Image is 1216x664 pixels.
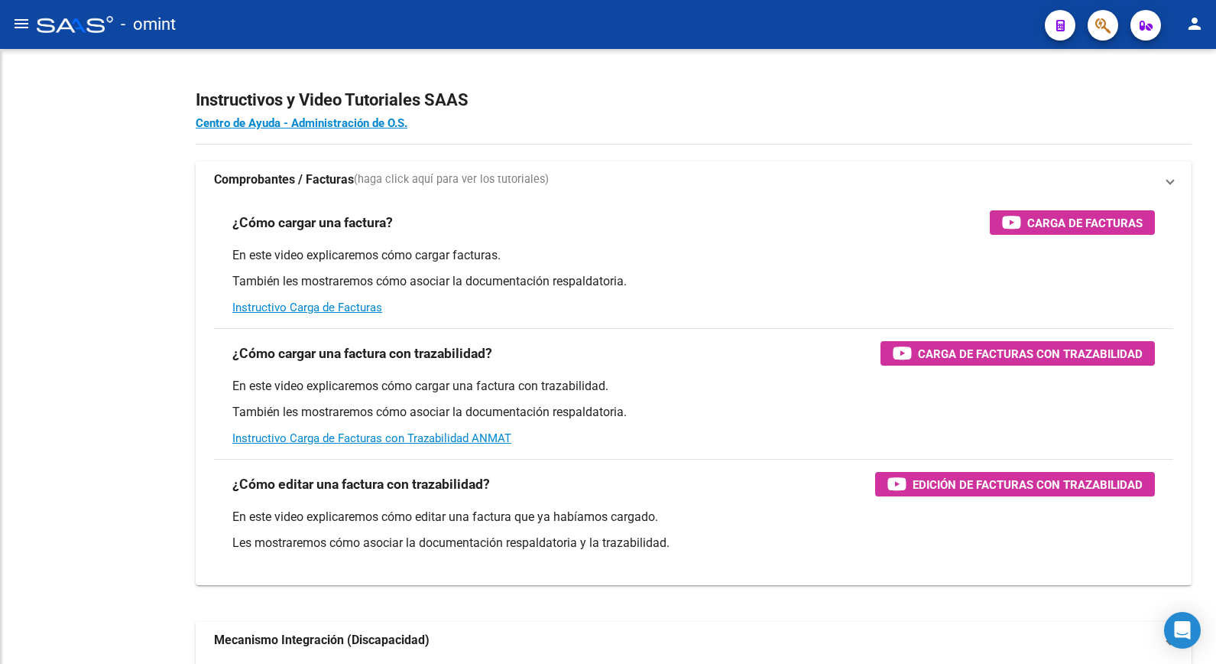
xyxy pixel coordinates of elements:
strong: Comprobantes / Facturas [214,171,354,188]
h3: ¿Cómo editar una factura con trazabilidad? [232,474,490,495]
button: Edición de Facturas con Trazabilidad [875,472,1155,496]
mat-expansion-panel-header: Mecanismo Integración (Discapacidad) [196,622,1192,659]
p: En este video explicaremos cómo editar una factura que ya habíamos cargado. [232,509,1155,526]
span: Carga de Facturas con Trazabilidad [918,344,1143,363]
span: - omint [121,8,176,41]
a: Centro de Ayuda - Administración de O.S. [196,116,407,130]
span: (haga click aquí para ver los tutoriales) [354,171,549,188]
h3: ¿Cómo cargar una factura con trazabilidad? [232,343,492,364]
p: Les mostraremos cómo asociar la documentación respaldatoria y la trazabilidad. [232,535,1155,552]
h3: ¿Cómo cargar una factura? [232,212,393,233]
a: Instructivo Carga de Facturas con Trazabilidad ANMAT [232,431,511,445]
mat-icon: menu [12,15,31,33]
button: Carga de Facturas [990,210,1155,235]
a: Instructivo Carga de Facturas [232,301,382,314]
div: Comprobantes / Facturas(haga click aquí para ver los tutoriales) [196,198,1192,585]
p: También les mostraremos cómo asociar la documentación respaldatoria. [232,273,1155,290]
p: En este video explicaremos cómo cargar una factura con trazabilidad. [232,378,1155,395]
span: Edición de Facturas con Trazabilidad [913,475,1143,494]
mat-icon: person [1185,15,1204,33]
div: Open Intercom Messenger [1164,612,1201,649]
h2: Instructivos y Video Tutoriales SAAS [196,86,1192,115]
strong: Mecanismo Integración (Discapacidad) [214,632,430,649]
p: También les mostraremos cómo asociar la documentación respaldatoria. [232,404,1155,421]
span: Carga de Facturas [1027,213,1143,233]
mat-expansion-panel-header: Comprobantes / Facturas(haga click aquí para ver los tutoriales) [196,161,1192,198]
button: Carga de Facturas con Trazabilidad [880,341,1155,366]
p: En este video explicaremos cómo cargar facturas. [232,247,1155,264]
